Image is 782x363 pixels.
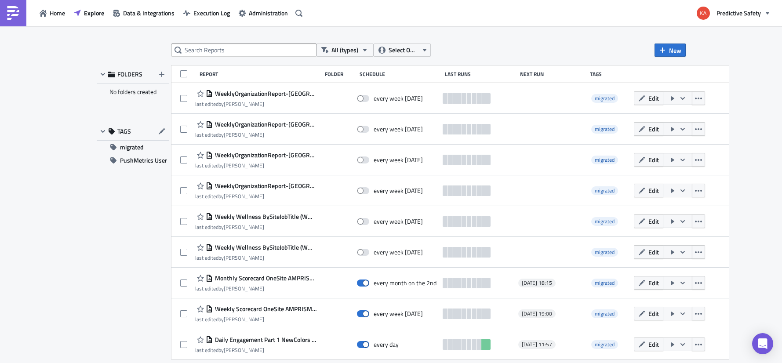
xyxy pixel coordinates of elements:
[195,285,317,292] div: last edited by [PERSON_NAME]
[123,8,175,18] span: Data & Integrations
[374,248,423,256] div: every week on Monday
[669,46,681,55] span: New
[374,94,423,102] div: every week on Sunday
[97,154,169,167] button: PushMetrics User
[520,71,586,77] div: Next Run
[591,248,618,257] span: migrated
[634,245,663,259] button: Edit
[595,217,615,225] span: migrated
[117,127,131,135] span: TAGS
[591,309,618,318] span: migrated
[374,125,423,133] div: every week on Sunday
[655,44,686,57] button: New
[117,70,142,78] span: FOLDERS
[522,280,552,287] span: [DATE] 18:15
[696,6,711,21] img: Avatar
[522,341,552,348] span: [DATE] 11:57
[213,213,317,221] span: Weekly Wellness BySiteJobTitle (WMATABusAndrews)
[717,8,761,18] span: Predictive Safety
[316,44,374,57] button: All (types)
[591,340,618,349] span: migrated
[595,309,615,318] span: migrated
[634,214,663,228] button: Edit
[595,248,615,256] span: migrated
[6,6,20,20] img: PushMetrics
[213,243,317,251] span: Weekly Wellness BySiteJobTitle (WMATABusLandover)
[69,6,109,20] button: Explore
[634,122,663,136] button: Edit
[193,8,230,18] span: Execution Log
[648,155,659,164] span: Edit
[591,186,618,195] span: migrated
[195,162,317,169] div: last edited by [PERSON_NAME]
[445,71,516,77] div: Last Runs
[648,217,659,226] span: Edit
[595,94,615,102] span: migrated
[591,217,618,226] span: migrated
[648,124,659,134] span: Edit
[195,224,317,230] div: last edited by [PERSON_NAME]
[374,279,436,287] div: every month on the 2nd
[634,91,663,105] button: Edit
[374,44,431,57] button: Select Owner
[634,184,663,197] button: Edit
[195,101,317,107] div: last edited by [PERSON_NAME]
[374,341,399,348] div: every day
[634,276,663,290] button: Edit
[213,90,317,98] span: WeeklyOrganizationReport-BaseliningONLY (ADNOCRuwaisSulphur) (uae)
[234,6,292,20] button: Administration
[374,156,423,164] div: every week on Sunday
[195,193,317,200] div: last edited by [PERSON_NAME]
[213,151,317,159] span: WeeklyOrganizationReport-BaseliningONLY (ADNOCHabshanSulphur) (uae)
[591,279,618,287] span: migrated
[195,347,317,353] div: last edited by [PERSON_NAME]
[591,156,618,164] span: migrated
[752,333,773,354] div: Open Intercom Messenger
[595,279,615,287] span: migrated
[648,278,659,287] span: Edit
[179,6,234,20] button: Execution Log
[389,45,418,55] span: Select Owner
[595,125,615,133] span: migrated
[591,125,618,134] span: migrated
[97,83,169,100] div: No folders created
[634,153,663,167] button: Edit
[648,309,659,318] span: Edit
[35,6,69,20] a: Home
[634,307,663,320] button: Edit
[595,186,615,195] span: migrated
[213,274,317,282] span: Monthly Scorecard OneSite AMPRISM NewColors (SaudiCom)
[195,131,317,138] div: last edited by [PERSON_NAME]
[325,71,355,77] div: Folder
[331,45,358,55] span: All (types)
[213,336,317,344] span: Daily Engagement Part 1 NewColors PM (SaudiCom)
[195,316,317,323] div: last edited by [PERSON_NAME]
[595,156,615,164] span: migrated
[84,8,104,18] span: Explore
[374,218,423,225] div: every week on Monday
[120,141,144,154] span: migrated
[195,254,317,261] div: last edited by [PERSON_NAME]
[120,154,167,167] span: PushMetrics User
[213,182,317,190] span: WeeklyOrganizationReport-BaseliningONLY (ADNOCHabshan-5) (uae)
[171,44,316,57] input: Search Reports
[648,186,659,195] span: Edit
[648,340,659,349] span: Edit
[374,310,423,318] div: every week on Sunday
[522,310,552,317] span: [DATE] 19:00
[590,71,630,77] div: Tags
[97,141,169,154] button: migrated
[50,8,65,18] span: Home
[109,6,179,20] button: Data & Integrations
[360,71,440,77] div: Schedule
[634,338,663,351] button: Edit
[249,8,288,18] span: Administration
[648,94,659,103] span: Edit
[595,340,615,348] span: migrated
[213,120,317,128] span: WeeklyOrganizationReport-BaseliningONLY (ADNOCRuwais) (uae)
[591,94,618,103] span: migrated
